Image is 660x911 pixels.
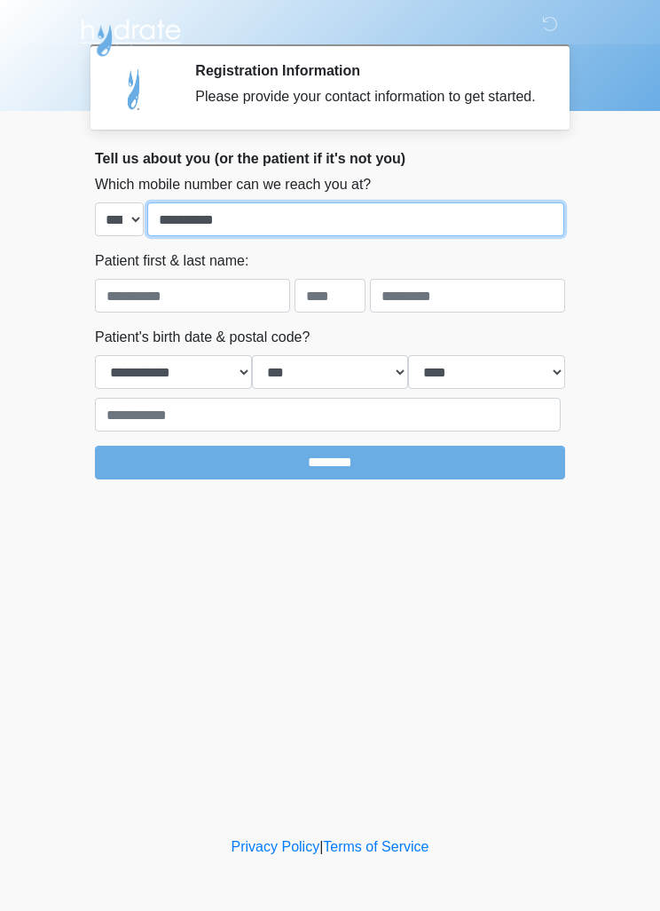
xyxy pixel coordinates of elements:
[108,62,161,115] img: Agent Avatar
[95,327,310,348] label: Patient's birth date & postal code?
[195,86,538,107] div: Please provide your contact information to get started.
[95,250,248,272] label: Patient first & last name:
[95,174,371,195] label: Which mobile number can we reach you at?
[232,839,320,854] a: Privacy Policy
[323,839,428,854] a: Terms of Service
[77,13,184,58] img: Hydrate IV Bar - Scottsdale Logo
[95,150,565,167] h2: Tell us about you (or the patient if it's not you)
[319,839,323,854] a: |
